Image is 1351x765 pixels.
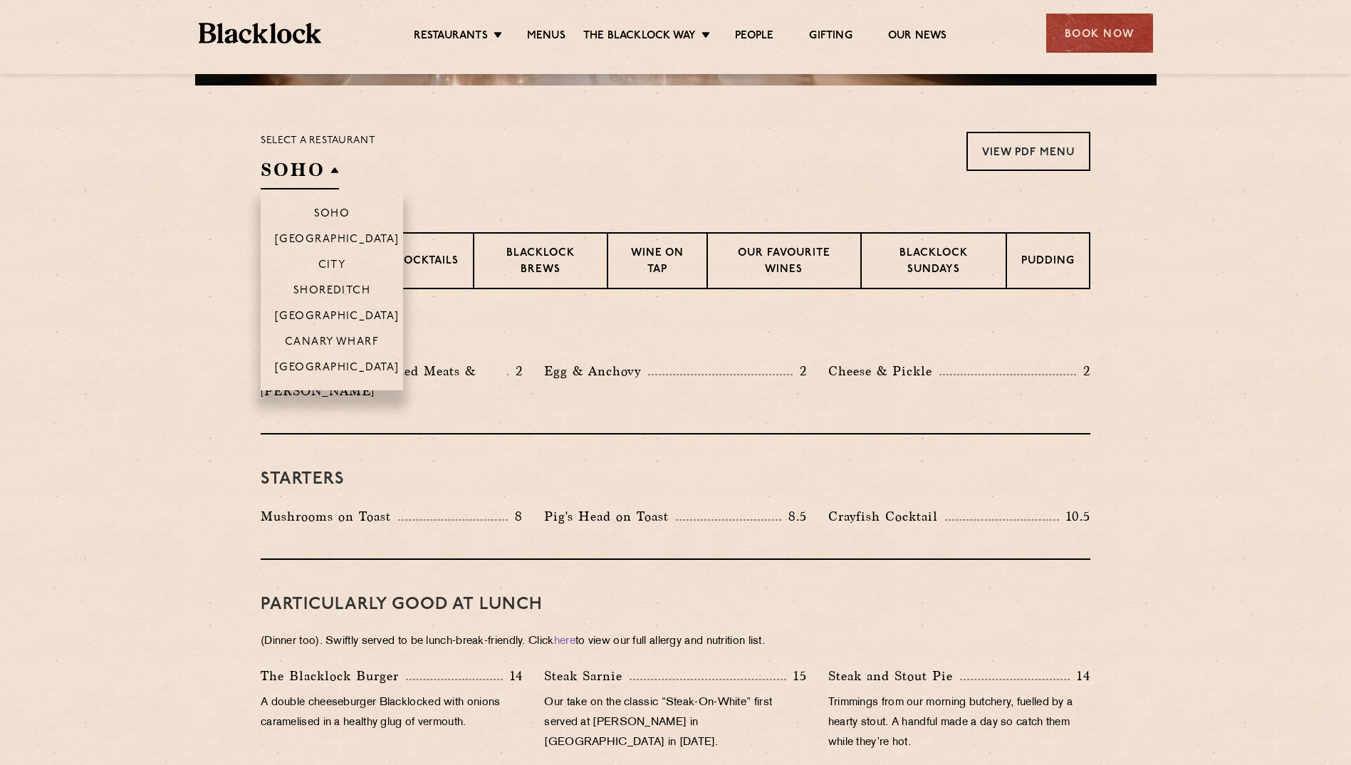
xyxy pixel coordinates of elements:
p: Pudding [1021,254,1075,271]
p: Cheese & Pickle [828,361,939,381]
p: Crayfish Cocktail [828,506,945,526]
p: Blacklock Brews [489,246,593,279]
p: Shoreditch [293,285,371,299]
a: Menus [527,29,565,45]
p: 8 [508,507,523,526]
p: 14 [503,667,523,685]
p: Our take on the classic “Steak-On-White” first served at [PERSON_NAME] in [GEOGRAPHIC_DATA] in [D... [544,693,806,753]
p: Our favourite wines [722,246,845,279]
p: Steak Sarnie [544,666,630,686]
p: Pig's Head on Toast [544,506,676,526]
a: Gifting [809,29,852,45]
p: Cocktails [395,254,459,271]
h3: Starters [261,470,1090,489]
p: Mushrooms on Toast [261,506,398,526]
p: Soho [314,208,350,222]
a: View PDF Menu [966,132,1090,171]
p: A double cheeseburger Blacklocked with onions caramelised in a healthy glug of vermouth. [261,693,523,733]
p: [GEOGRAPHIC_DATA] [275,234,400,248]
p: Steak and Stout Pie [828,666,960,686]
p: (Dinner too). Swiftly served to be lunch-break-friendly. Click to view our full allergy and nutri... [261,632,1090,652]
p: 2 [1076,362,1090,380]
p: Wine on Tap [622,246,692,279]
p: Blacklock Sundays [876,246,991,279]
p: The Blacklock Burger [261,666,406,686]
a: Restaurants [414,29,488,45]
p: 14 [1070,667,1090,685]
p: 2 [793,362,807,380]
p: 8.5 [781,507,807,526]
a: here [554,636,575,647]
p: Trimmings from our morning butchery, fuelled by a hearty stout. A handful made a day so catch the... [828,693,1090,753]
h3: PARTICULARLY GOOD AT LUNCH [261,595,1090,614]
h2: SOHO [261,157,339,189]
p: Egg & Anchovy [544,361,648,381]
p: 2 [508,362,523,380]
a: The Blacklock Way [583,29,696,45]
p: [GEOGRAPHIC_DATA] [275,362,400,376]
p: [GEOGRAPHIC_DATA] [275,311,400,325]
a: People [735,29,773,45]
h3: Pre Chop Bites [261,325,1090,343]
div: Book Now [1046,14,1153,53]
p: Canary Wharf [285,336,379,350]
p: Select a restaurant [261,132,375,150]
img: BL_Textured_Logo-footer-cropped.svg [199,23,322,43]
a: Our News [888,29,947,45]
p: 15 [786,667,807,685]
p: City [318,259,346,274]
p: 10.5 [1059,507,1090,526]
